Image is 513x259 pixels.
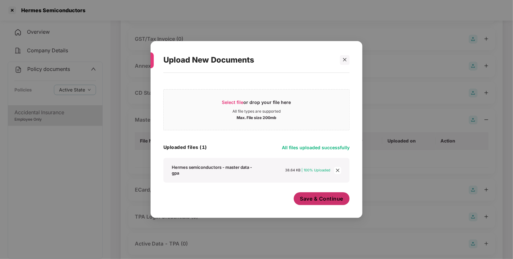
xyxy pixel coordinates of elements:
[163,47,334,73] div: Upload New Documents
[302,168,331,172] span: | 100% Uploaded
[343,57,347,62] span: close
[334,167,341,174] span: close
[164,94,349,125] span: Select fileor drop your file hereAll file types are supportedMax. File size 200mb
[294,192,350,205] button: Save & Continue
[172,164,259,176] div: Hermes semiconductors - master data - gpa
[300,195,343,202] span: Save & Continue
[285,168,301,172] span: 38.64 KB
[237,114,276,120] div: Max. File size 200mb
[222,99,291,109] div: or drop your file here
[232,109,281,114] div: All file types are supported
[222,99,244,105] span: Select file
[282,145,350,150] span: All files uploaded successfully
[163,144,207,151] h4: Uploaded files (1)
